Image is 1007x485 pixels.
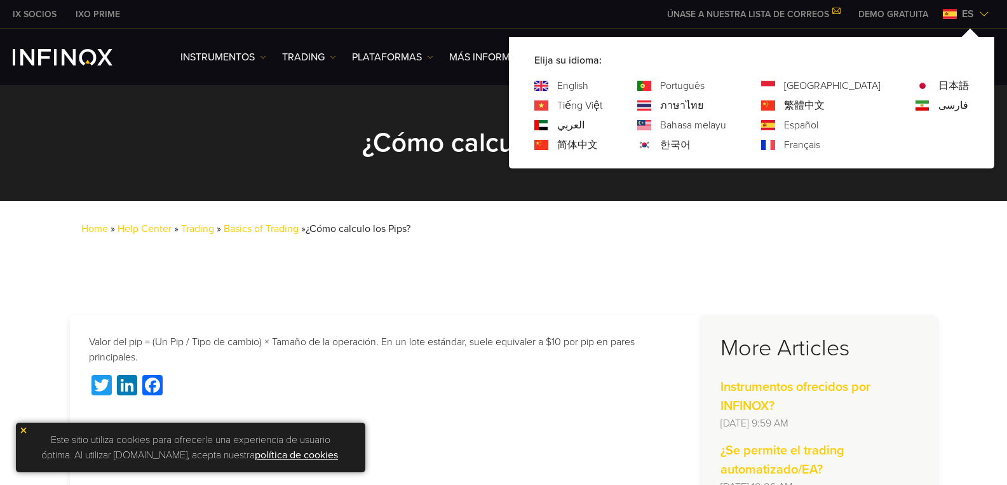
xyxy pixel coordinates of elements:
strong: Instrumentos ofrecidos por INFINOX? [720,379,870,414]
h3: More Articles [720,334,918,362]
a: política de cookies [255,449,338,461]
a: Language [660,118,726,133]
a: Language [557,98,602,113]
a: Language [938,78,969,93]
img: yellow close icon [19,426,28,435]
a: Más información en [449,50,567,65]
a: INFINOX Logo [13,49,142,65]
p: Elija su idioma: [534,53,969,68]
a: Language [784,98,825,113]
span: » [174,222,410,235]
a: PLATAFORMAS [352,50,433,65]
a: Language [784,118,818,133]
a: Language [557,78,588,93]
span: ¿Cómo calculo los Pips? [306,222,410,235]
a: Language [660,78,705,93]
a: Basics of Trading [224,222,299,235]
p: [DATE] 9:59 AM [720,416,918,431]
a: Language [557,137,598,153]
strong: ¿Se permite el trading automatizado/EA? [720,443,844,477]
a: Language [938,98,968,113]
a: Instrumentos ofrecidos por INFINOX? [DATE] 9:59 AM [720,378,918,431]
a: TRADING [282,50,336,65]
a: INFINOX [3,8,66,21]
span: » [111,222,115,235]
h2: ¿Cómo calculo los Pips? [218,126,790,159]
a: Instrumentos [180,50,266,65]
p: Valor del pip = (Un Pip / Tipo de cambio) × Tamaño de la operación. En un lote estándar, suele eq... [89,334,682,365]
a: Language [660,137,691,153]
a: Twitter [89,375,114,399]
a: Language [557,118,585,133]
a: LinkedIn [114,375,140,399]
a: Home [81,222,108,235]
span: » [217,222,410,235]
a: Trading [181,222,214,235]
a: ÚNASE A NUESTRA LISTA DE CORREOS [658,9,849,20]
a: Language [784,137,820,153]
a: Facebook [140,375,165,399]
span: » [301,222,410,235]
a: Language [660,98,703,113]
a: Help Center [118,222,172,235]
a: INFINOX [66,8,130,21]
p: Este sitio utiliza cookies para ofrecerle una experiencia de usuario óptima. Al utilizar [DOMAIN_... [22,429,359,466]
a: INFINOX MENU [849,8,938,21]
span: es [957,6,979,22]
a: Language [784,78,881,93]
